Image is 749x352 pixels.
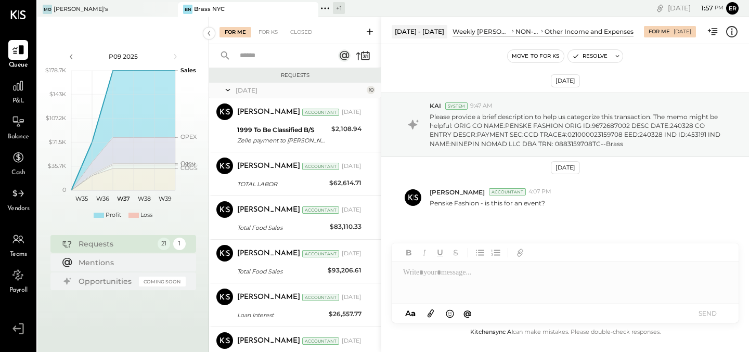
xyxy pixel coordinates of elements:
div: $83,110.33 [330,221,361,232]
div: Accountant [302,163,339,170]
text: $178.7K [45,67,66,74]
span: 4:07 PM [528,188,551,196]
div: $26,557.77 [329,309,361,319]
div: [PERSON_NAME] [237,249,300,259]
text: W37 [117,195,130,202]
div: Zelle payment to [PERSON_NAME] 20267916870--Brass [237,135,328,146]
text: W39 [158,195,171,202]
span: pm [715,4,724,11]
a: Teams [1,229,36,259]
text: 0 [62,186,66,193]
div: Closed [285,27,317,37]
div: NON-CONTROLLABLE EXPENSES [515,27,539,36]
text: COGS [180,164,198,172]
text: $143K [49,90,66,98]
button: Move to for ks [508,50,564,62]
div: + 1 [333,2,345,14]
a: Vendors [1,184,36,214]
span: Balance [7,133,29,142]
a: Balance [1,112,36,142]
div: 1999 To Be Classified B/S [237,125,328,135]
div: Requests [79,239,152,249]
span: Queue [9,61,28,70]
div: Accountant [302,294,339,301]
div: Coming Soon [139,277,186,286]
span: Vendors [7,204,30,214]
div: [DATE] - [DATE] [392,25,447,38]
text: Sales [180,67,196,74]
div: [PERSON_NAME] [237,205,300,215]
div: Opportunities [79,276,134,286]
text: $71.5K [49,138,66,146]
div: [PERSON_NAME]'s [54,5,108,14]
span: 1 : 57 [692,3,713,13]
div: $2,108.94 [331,124,361,134]
span: Teams [10,250,27,259]
div: Weekly [PERSON_NAME] Cost [453,27,510,36]
div: Accountant [302,250,339,257]
div: [DATE] [668,3,724,13]
text: W35 [75,195,88,202]
div: 10 [367,86,375,94]
button: Resolve [568,50,612,62]
div: Accountant [302,337,339,345]
a: Payroll [1,265,36,295]
div: [DATE] [236,86,364,95]
span: 9:47 AM [470,102,493,110]
div: Accountant [302,109,339,116]
div: [DATE] [342,250,361,258]
button: Unordered List [473,246,487,259]
div: Profit [106,211,121,219]
div: [DATE] [551,161,580,174]
div: [DATE] [342,206,361,214]
span: Payroll [9,286,28,295]
div: Total Food Sales [237,266,325,277]
div: Other Income and Expenses [545,27,634,36]
text: Labor [180,161,196,168]
div: [DATE] [551,74,580,87]
div: [PERSON_NAME] [237,161,300,172]
div: [DATE] [342,337,361,345]
span: Cash [11,168,25,178]
div: [PERSON_NAME] [237,107,300,118]
div: P09 2025 [79,52,167,61]
div: Brass NYC [194,5,225,14]
div: [DATE] [342,108,361,116]
span: @ [463,308,472,318]
button: SEND [687,306,728,320]
div: copy link [655,3,665,14]
div: For Me [649,28,670,35]
div: Mentions [79,257,180,268]
div: System [445,102,468,110]
text: $35.7K [48,162,66,170]
div: $93,206.61 [328,265,361,276]
span: a [411,308,416,318]
button: Bold [402,246,416,259]
div: [DATE] [342,293,361,302]
button: Strikethrough [449,246,462,259]
div: 21 [158,238,170,250]
button: @ [460,307,475,320]
div: [PERSON_NAME] [237,292,300,303]
button: Add URL [513,246,527,259]
div: TOTAL LABOR [237,179,326,189]
div: Accountant [489,188,526,195]
div: For KS [253,27,283,37]
div: [DATE] [674,28,691,35]
div: For Me [219,27,251,37]
p: Please provide a brief description to help us categorize this transaction. The memo might be help... [430,112,725,148]
text: OPEX [180,133,197,140]
div: $62,614.71 [329,178,361,188]
div: Loan Interest [237,310,326,320]
p: Penske Fashion - is this for an event? [430,199,545,207]
div: Mo [43,5,52,14]
div: BN [183,5,192,14]
div: Loss [140,211,152,219]
button: Underline [433,246,447,259]
button: Italic [418,246,431,259]
span: KAI [430,101,441,110]
text: W38 [137,195,150,202]
span: [PERSON_NAME] [430,188,485,197]
text: $107.2K [46,114,66,122]
text: W36 [96,195,109,202]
